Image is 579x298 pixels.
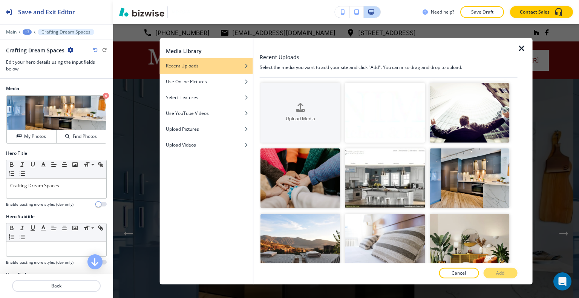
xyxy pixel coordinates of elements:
button: Contact Sales [510,6,573,18]
h2: Media Library [166,47,202,55]
h2: Crafting Dream Spaces [6,46,64,54]
h3: Recent Uploads [260,53,299,61]
p: Crafting Dream Spaces [10,182,103,189]
h4: Enable pasting more styles (dev only) [6,202,74,207]
h4: Find Photos [73,133,97,140]
div: Open Intercom Messenger [553,272,571,290]
h4: Use YouTube Videos [166,110,209,116]
p: Save Draft [470,9,494,15]
h3: Need help? [431,9,454,15]
button: Find Photos [57,130,106,143]
button: Save Draft [460,6,504,18]
h4: Upload Videos [166,141,196,148]
button: Use Online Pictures [160,73,253,89]
button: +3 [23,29,32,35]
h4: Upload Media [260,115,340,122]
div: My PhotosFind Photos [6,95,107,144]
button: Crafting Dream Spaces [38,29,94,35]
h4: My Photos [24,133,46,140]
h2: Hero Subtitle [6,213,35,220]
button: Recent Uploads [160,58,253,73]
h4: Recent Uploads [166,62,199,69]
button: Upload Pictures [160,121,253,137]
p: Crafting Dream Spaces [41,29,90,35]
button: My Photos [7,130,57,143]
h4: Upload Pictures [166,125,199,132]
button: Upload Videos [160,137,253,153]
p: Back [13,283,100,289]
p: Cancel [452,270,466,277]
p: Contact Sales [520,9,550,15]
img: Bizwise Logo [119,8,164,17]
button: Use YouTube Videos [160,105,253,121]
h4: Enable pasting more styles (dev only) [6,260,74,265]
button: Cancel [439,268,479,278]
h2: Media [6,85,107,92]
h4: Select Textures [166,94,198,101]
h2: Hero Body [6,271,28,278]
img: Your Logo [171,9,191,15]
button: Main [6,29,17,35]
h3: Edit your hero details using the input fields below [6,59,107,72]
button: Back [12,280,101,292]
h4: Select the media you want to add your site and click "Add". You can also drag and drop to upload. [260,64,518,70]
h2: Hero Title [6,150,27,157]
h4: Use Online Pictures [166,78,207,85]
button: Upload Media [260,83,340,142]
button: Select Textures [160,89,253,105]
h2: Save and Exit Editor [18,8,75,17]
